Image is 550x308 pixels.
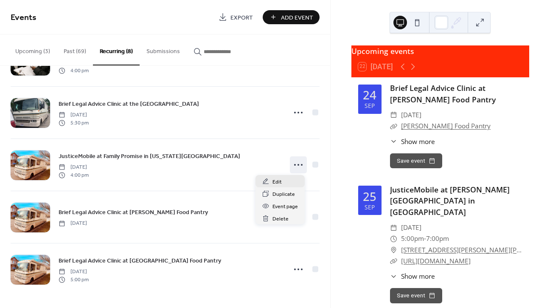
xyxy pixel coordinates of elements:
[390,153,442,169] button: Save event
[93,34,140,65] button: Recurring (8)
[426,233,449,244] span: 7:00pm
[365,103,375,109] div: Sep
[11,9,36,26] span: Events
[390,245,398,256] div: ​
[8,34,57,65] button: Upcoming (3)
[390,184,510,217] a: JusticeMobile at [PERSON_NAME][GEOGRAPHIC_DATA] in [GEOGRAPHIC_DATA]
[401,245,522,256] a: [STREET_ADDRESS][PERSON_NAME][PERSON_NAME]
[140,34,187,65] button: Submissions
[401,257,471,266] a: [URL][DOMAIN_NAME]
[59,111,89,119] span: [DATE]
[59,152,240,161] span: JusticeMobile at Family Promise in [US_STATE][GEOGRAPHIC_DATA]
[59,99,199,109] a: Brief Legal Advice Clinic at the [GEOGRAPHIC_DATA]
[59,151,240,161] a: JusticeMobile at Family Promise in [US_STATE][GEOGRAPHIC_DATA]
[363,191,376,203] div: 25
[401,271,435,281] span: Show more
[272,178,282,186] span: Edit
[59,276,89,283] span: 5:00 pm
[59,207,208,217] a: Brief Legal Advice Clinic at [PERSON_NAME] Food Pantry
[390,288,442,303] button: Save event
[59,119,89,127] span: 5:30 pm
[59,208,208,217] span: Brief Legal Advice Clinic at [PERSON_NAME] Food Pantry
[424,233,426,244] span: -
[57,34,93,65] button: Past (69)
[230,13,253,22] span: Export
[59,171,89,179] span: 4:00 pm
[363,89,376,101] div: 24
[401,222,421,233] span: [DATE]
[401,122,491,130] a: [PERSON_NAME] Food Pantry
[401,233,424,244] span: 5:00pm
[351,45,529,57] div: Upcoming events
[390,121,398,132] div: ​
[212,10,259,24] a: Export
[59,220,87,227] span: [DATE]
[365,204,375,210] div: Sep
[59,164,89,171] span: [DATE]
[59,256,221,266] a: Brief Legal Advice Clinic at [GEOGRAPHIC_DATA] Food Pantry
[390,137,398,147] div: ​
[390,222,398,233] div: ​
[263,10,320,24] button: Add Event
[390,271,435,281] button: ​Show more
[272,202,298,211] span: Event page
[59,268,89,276] span: [DATE]
[59,100,199,109] span: Brief Legal Advice Clinic at the [GEOGRAPHIC_DATA]
[401,110,421,121] span: [DATE]
[390,83,496,104] a: Brief Legal Advice Clinic at [PERSON_NAME] Food Pantry
[272,215,289,223] span: Delete
[59,67,89,74] span: 4:00 pm
[390,256,398,267] div: ​
[401,137,435,147] span: Show more
[281,13,313,22] span: Add Event
[390,110,398,121] div: ​
[272,190,295,199] span: Duplicate
[390,271,398,281] div: ​
[390,233,398,244] div: ​
[390,137,435,147] button: ​Show more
